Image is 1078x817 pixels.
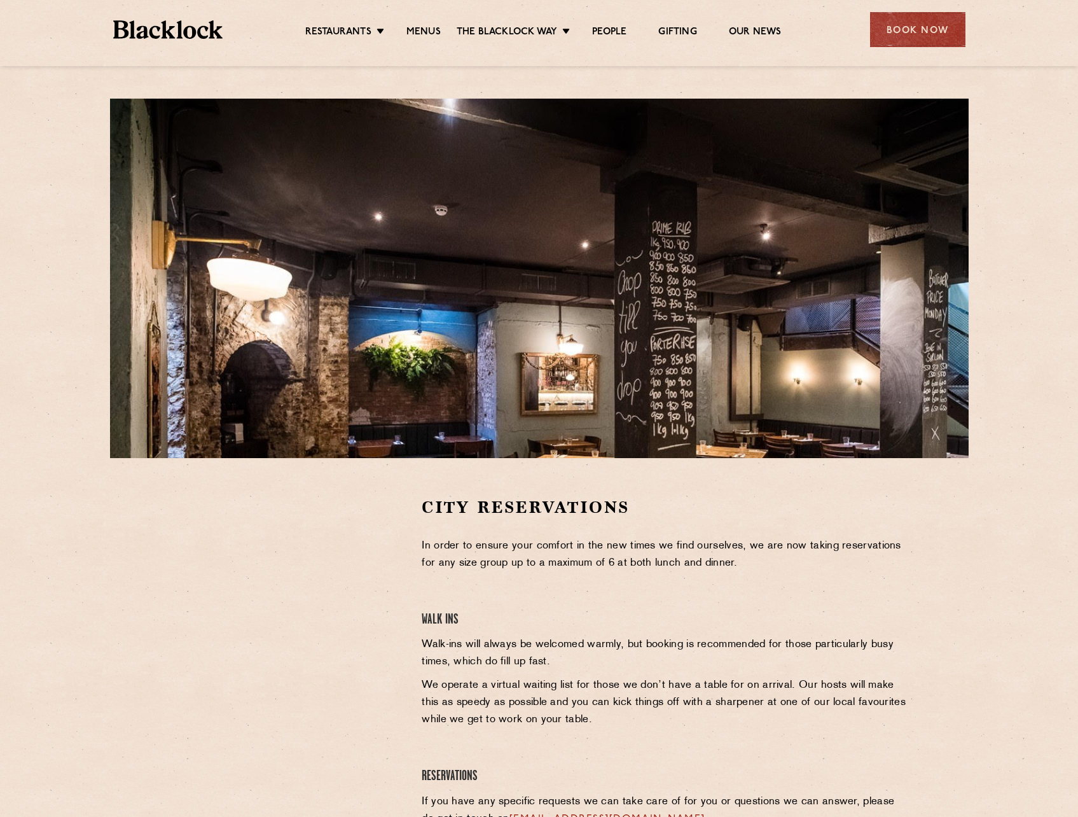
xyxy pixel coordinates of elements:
[422,611,909,629] h4: Walk Ins
[422,538,909,572] p: In order to ensure your comfort in the new times we find ourselves, we are now taking reservation...
[406,26,441,40] a: Menus
[305,26,371,40] a: Restaurants
[422,768,909,785] h4: Reservations
[658,26,696,40] a: Gifting
[214,496,357,688] iframe: OpenTable make booking widget
[422,677,909,729] p: We operate a virtual waiting list for those we don’t have a table for on arrival. Our hosts will ...
[592,26,626,40] a: People
[422,636,909,671] p: Walk-ins will always be welcomed warmly, but booking is recommended for those particularly busy t...
[457,26,557,40] a: The Blacklock Way
[729,26,782,40] a: Our News
[870,12,965,47] div: Book Now
[422,496,909,519] h2: City Reservations
[113,20,223,39] img: BL_Textured_Logo-footer-cropped.svg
